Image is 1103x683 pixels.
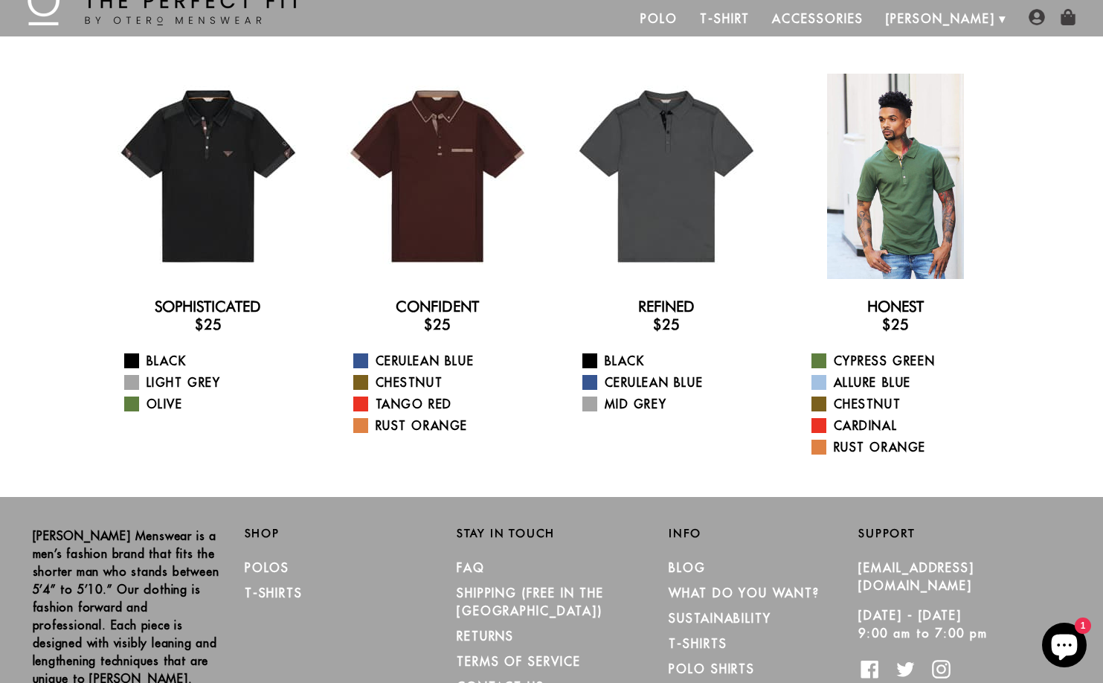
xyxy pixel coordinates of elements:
h2: Info [669,527,858,540]
a: Chestnut [811,395,998,413]
a: Polo Shirts [669,661,755,676]
a: Chestnut [353,373,540,391]
a: T-Shirts [669,636,727,651]
a: Allure Blue [811,373,998,391]
h2: Support [858,527,1070,540]
a: [PERSON_NAME] [875,1,1006,36]
a: Cypress Green [811,352,998,370]
a: Light Grey [124,373,311,391]
p: [DATE] - [DATE] 9:00 am to 7:00 pm [858,606,1048,642]
a: Olive [124,395,311,413]
a: Cerulean Blue [353,352,540,370]
a: Cerulean Blue [582,373,769,391]
a: Blog [669,560,706,575]
h3: $25 [106,315,311,333]
a: RETURNS [457,629,514,644]
img: shopping-bag-icon.png [1060,9,1076,25]
a: T-Shirts [245,586,303,600]
img: user-account-icon.png [1029,9,1045,25]
a: SHIPPING (Free in the [GEOGRAPHIC_DATA]) [457,586,604,618]
a: Sustainability [669,611,771,626]
a: Tango Red [353,395,540,413]
inbox-online-store-chat: Shopify online store chat [1038,623,1091,671]
h3: $25 [335,315,540,333]
a: Accessories [761,1,874,36]
a: TERMS OF SERVICE [457,654,581,669]
a: Refined [638,298,695,315]
a: [EMAIL_ADDRESS][DOMAIN_NAME] [858,560,974,593]
a: Honest [867,298,924,315]
a: Mid Grey [582,395,769,413]
a: Black [124,352,311,370]
a: Polos [245,560,290,575]
a: Confident [396,298,479,315]
a: Polo [629,1,689,36]
h3: $25 [793,315,998,333]
h2: Stay in Touch [457,527,646,540]
a: Cardinal [811,417,998,435]
a: T-Shirt [689,1,761,36]
h3: $25 [564,315,769,333]
a: Rust Orange [811,438,998,456]
a: Rust Orange [353,417,540,435]
a: Black [582,352,769,370]
h2: Shop [245,527,434,540]
a: What Do You Want? [669,586,820,600]
a: Sophisticated [155,298,261,315]
a: FAQ [457,560,485,575]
